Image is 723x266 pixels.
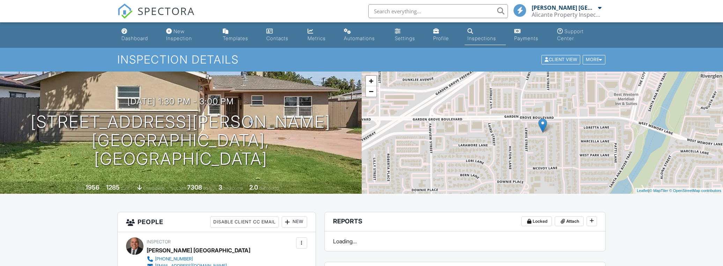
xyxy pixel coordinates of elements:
[77,185,84,191] span: Built
[541,57,582,62] a: Client View
[635,188,723,194] div: |
[147,245,250,256] div: [PERSON_NAME] [GEOGRAPHIC_DATA]
[86,184,99,191] div: 1956
[223,185,243,191] span: bedrooms
[155,256,193,262] div: [PHONE_NUMBER]
[163,25,214,45] a: New Inspection
[143,185,165,191] span: crawlspace
[282,216,307,228] div: New
[467,35,496,41] div: Inspections
[649,189,668,193] a: © MapTiler
[557,28,584,41] div: Support Center
[669,189,721,193] a: © OpenStreetMap contributors
[117,3,133,19] img: The Best Home Inspection Software - Spectora
[344,35,375,41] div: Automations
[187,184,202,191] div: 7308
[368,4,508,18] input: Search everything...
[395,35,415,41] div: Settings
[583,55,605,65] div: More
[511,25,549,45] a: Payments
[341,25,386,45] a: Automations (Basic)
[514,35,538,41] div: Payments
[106,184,120,191] div: 1285
[430,25,459,45] a: Company Profile
[203,185,212,191] span: sq.ft.
[392,25,425,45] a: Settings
[554,25,604,45] a: Support Center
[264,25,299,45] a: Contacts
[117,9,195,24] a: SPECTORA
[308,35,326,41] div: Metrics
[147,256,245,263] a: [PHONE_NUMBER]
[166,28,192,41] div: New Inspection
[541,55,580,65] div: Client View
[147,239,171,244] span: Inspector
[219,184,222,191] div: 3
[366,76,376,86] a: Zoom in
[121,35,148,41] div: Dashboard
[532,11,602,18] div: Alicante Property Inspections Services
[127,97,234,106] h3: [DATE] 1:30 pm - 3:00 pm
[119,25,158,45] a: Dashboard
[366,86,376,97] a: Zoom out
[532,4,596,11] div: [PERSON_NAME] [GEOGRAPHIC_DATA]
[138,3,195,18] span: SPECTORA
[433,35,449,41] div: Profile
[259,185,279,191] span: bathrooms
[118,212,316,232] h3: People
[305,25,336,45] a: Metrics
[210,216,279,228] div: Disable Client CC Email
[11,113,351,168] h1: [STREET_ADDRESS][PERSON_NAME] [GEOGRAPHIC_DATA], [GEOGRAPHIC_DATA]
[223,35,248,41] div: Templates
[117,53,606,66] h1: Inspection Details
[249,184,258,191] div: 2.0
[465,25,506,45] a: Inspections
[220,25,258,45] a: Templates
[171,185,186,191] span: Lot Size
[637,189,648,193] a: Leaflet
[266,35,288,41] div: Contacts
[121,185,131,191] span: sq. ft.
